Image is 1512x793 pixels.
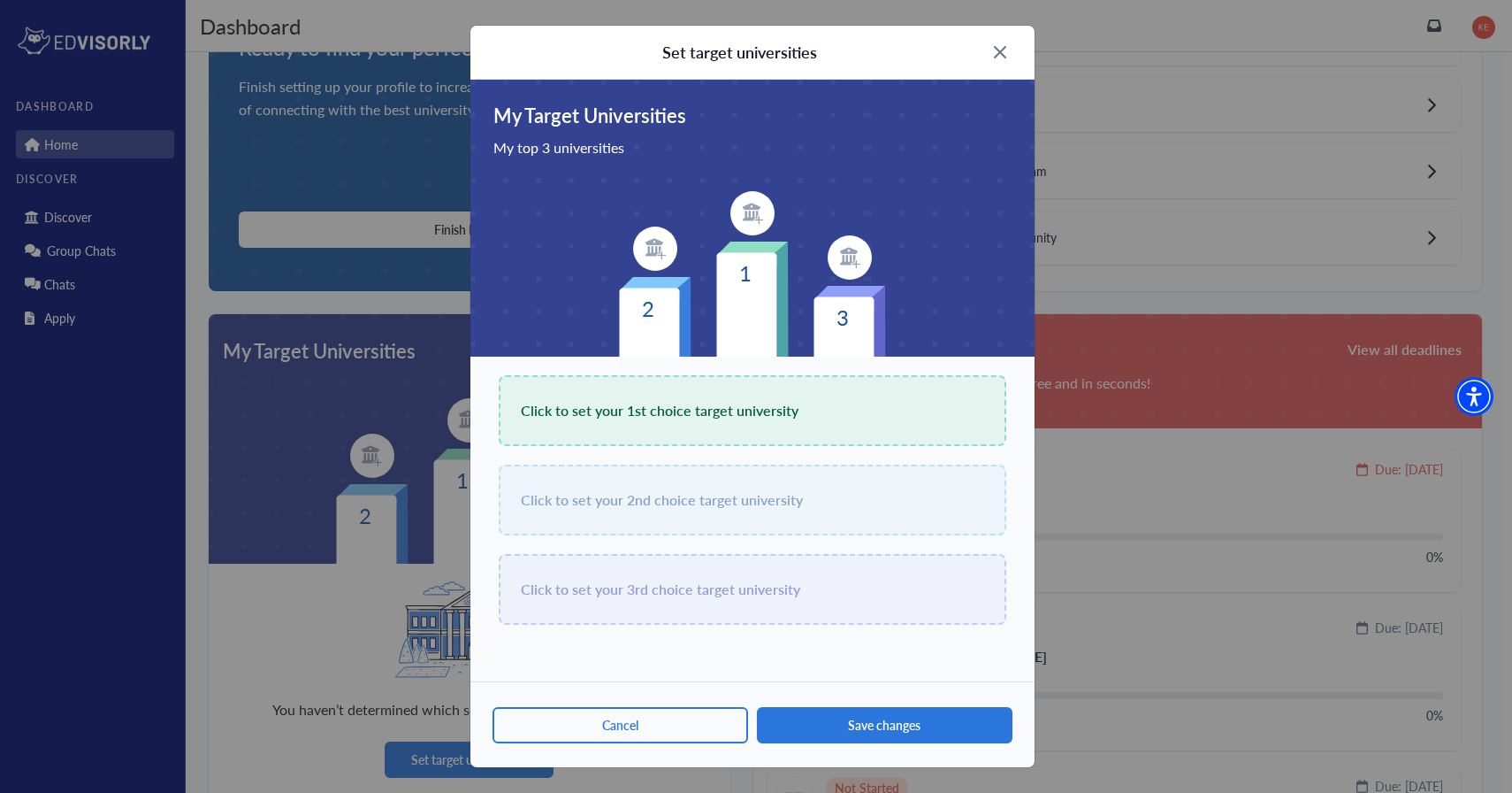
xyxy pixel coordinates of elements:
[521,398,798,423] span: Click to set your 1st choice target university
[757,707,1012,743] button: Save changes
[633,227,677,271] img: item-logo
[642,293,654,323] text: 2
[521,577,800,602] span: Click to set your 3rd choice target university
[521,488,803,512] span: Click to set your 2nd choice target university
[994,46,1006,58] img: X
[493,101,1006,130] span: My Target Universities
[730,191,775,235] img: item-logo
[828,235,872,280] img: item-logo
[836,302,849,332] text: 3
[493,707,748,743] button: Cancel
[1455,377,1493,416] div: Accessibility Menu
[739,258,752,288] text: 1
[493,137,1006,158] span: My top 3 universities
[662,40,817,65] div: Set target universities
